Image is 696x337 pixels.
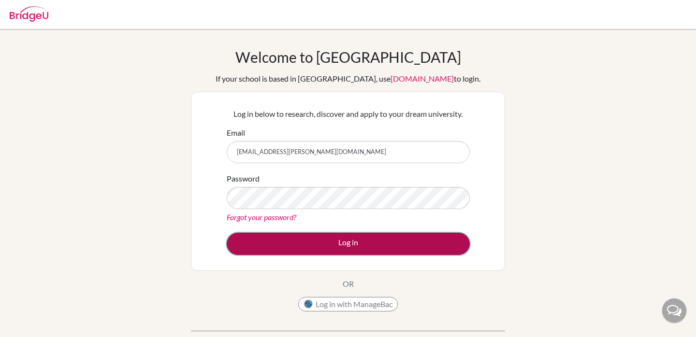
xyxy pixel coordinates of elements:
[343,278,354,290] p: OR
[391,74,454,83] a: [DOMAIN_NAME]
[216,73,480,84] div: If your school is based in [GEOGRAPHIC_DATA], use to login.
[227,108,470,120] p: Log in below to research, discover and apply to your dream university.
[227,173,260,184] label: Password
[227,127,245,139] label: Email
[10,6,48,22] img: Bridge-U
[227,233,470,255] button: Log in
[235,48,461,66] h1: Welcome to [GEOGRAPHIC_DATA]
[227,212,296,222] a: Forgot your password?
[298,297,398,311] button: Log in with ManageBac
[22,7,42,15] span: Help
